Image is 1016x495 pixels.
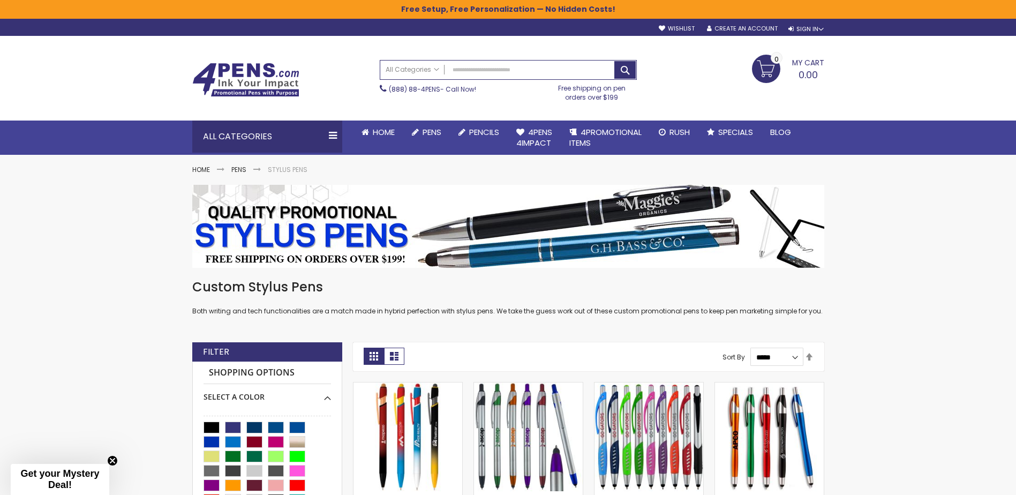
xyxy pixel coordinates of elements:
[11,464,109,495] div: Get your Mystery Deal!Close teaser
[20,468,99,490] span: Get your Mystery Deal!
[474,382,583,491] img: Slim Jen Silver Stylus
[594,382,703,391] a: Lexus Stylus Pen
[508,121,561,155] a: 4Pens4impact
[203,346,229,358] strong: Filter
[669,126,690,138] span: Rush
[423,126,441,138] span: Pens
[762,121,800,144] a: Blog
[389,85,476,94] span: - Call Now!
[192,63,299,97] img: 4Pens Custom Pens and Promotional Products
[192,121,342,153] div: All Categories
[698,121,762,144] a: Specials
[403,121,450,144] a: Pens
[569,126,642,148] span: 4PROMOTIONAL ITEMS
[192,185,824,268] img: Stylus Pens
[561,121,650,155] a: 4PROMOTIONALITEMS
[799,68,818,81] span: 0.00
[450,121,508,144] a: Pencils
[547,80,637,101] div: Free shipping on pen orders over $199
[516,126,552,148] span: 4Pens 4impact
[770,126,791,138] span: Blog
[353,121,403,144] a: Home
[594,382,703,491] img: Lexus Stylus Pen
[389,85,440,94] a: (888) 88-4PENS
[353,382,462,491] img: Superhero Ellipse Softy Pen with Stylus - Laser Engraved
[192,279,824,296] h1: Custom Stylus Pens
[353,382,462,391] a: Superhero Ellipse Softy Pen with Stylus - Laser Engraved
[380,61,445,78] a: All Categories
[474,382,583,391] a: Slim Jen Silver Stylus
[373,126,395,138] span: Home
[107,455,118,466] button: Close teaser
[204,384,331,402] div: Select A Color
[192,279,824,316] div: Both writing and tech functionalities are a match made in hybrid perfection with stylus pens. We ...
[650,121,698,144] a: Rush
[718,126,753,138] span: Specials
[469,126,499,138] span: Pencils
[659,25,695,33] a: Wishlist
[268,165,307,174] strong: Stylus Pens
[723,352,745,362] label: Sort By
[715,382,824,391] a: Promotional iSlimster Stylus Click Pen
[788,25,824,33] div: Sign In
[752,55,824,81] a: 0.00 0
[386,65,439,74] span: All Categories
[707,25,778,33] a: Create an Account
[364,348,384,365] strong: Grid
[715,382,824,491] img: Promotional iSlimster Stylus Click Pen
[192,165,210,174] a: Home
[774,54,779,64] span: 0
[204,362,331,385] strong: Shopping Options
[231,165,246,174] a: Pens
